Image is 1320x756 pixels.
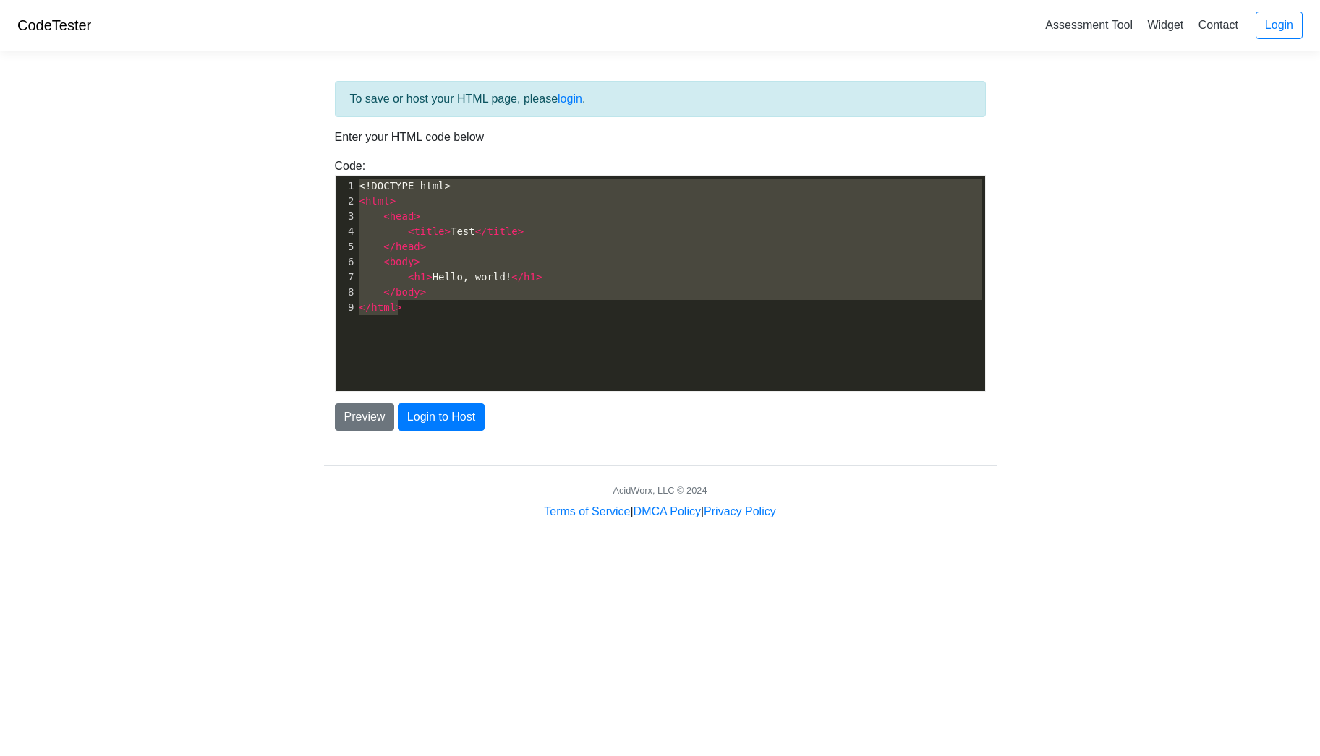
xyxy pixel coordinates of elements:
a: Contact [1193,13,1244,37]
span: > [414,210,420,222]
div: 5 [336,239,357,254]
span: > [445,225,451,237]
a: login [558,93,582,105]
span: h1 [524,271,536,283]
a: Widget [1141,13,1189,37]
span: head [390,210,414,222]
span: <!DOCTYPE html> [359,180,451,192]
div: 8 [336,285,357,300]
span: </ [383,241,396,252]
span: Test [359,225,524,237]
span: html [365,195,390,207]
a: Assessment Tool [1039,13,1138,37]
span: < [383,256,389,267]
p: Enter your HTML code below [335,129,986,146]
div: 6 [336,254,357,270]
span: > [518,225,524,237]
div: 3 [336,209,357,224]
span: > [420,286,426,298]
span: html [371,301,396,313]
span: head [396,241,420,252]
span: < [408,225,414,237]
div: 9 [336,300,357,315]
span: > [414,256,420,267]
span: </ [511,271,524,283]
span: < [359,195,365,207]
button: Login to Host [398,403,485,431]
a: Login [1256,12,1303,39]
a: Privacy Policy [704,505,776,517]
span: </ [383,286,396,298]
div: Code: [324,158,997,392]
span: > [536,271,542,283]
span: title [414,225,444,237]
button: Preview [335,403,395,431]
a: DMCA Policy [634,505,701,517]
span: > [396,301,401,313]
div: 4 [336,224,357,239]
div: 1 [336,179,357,194]
div: To save or host your HTML page, please . [335,81,986,117]
span: </ [475,225,487,237]
div: 2 [336,194,357,209]
span: body [390,256,414,267]
div: 7 [336,270,357,285]
span: > [426,271,432,283]
span: Hello, world! [359,271,542,283]
span: > [390,195,396,207]
span: </ [359,301,372,313]
a: CodeTester [17,17,91,33]
span: body [396,286,420,298]
a: Terms of Service [544,505,630,517]
span: h1 [414,271,426,283]
span: > [420,241,426,252]
div: | | [544,503,775,520]
span: title [487,225,518,237]
span: < [383,210,389,222]
span: < [408,271,414,283]
div: AcidWorx, LLC © 2024 [613,484,707,497]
